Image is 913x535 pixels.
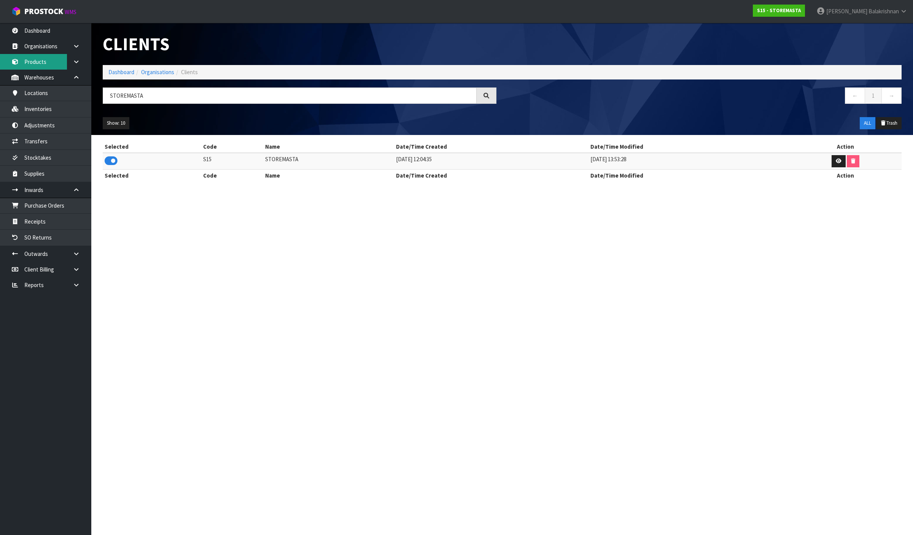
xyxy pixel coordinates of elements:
th: Date/Time Created [394,141,589,153]
a: → [881,87,902,104]
th: Date/Time Modified [589,169,790,181]
td: [DATE] 13:53:28 [589,153,790,169]
a: S15 - STOREMASTA [753,5,805,17]
th: Date/Time Modified [589,141,790,153]
th: Name [263,169,394,181]
a: ← [845,87,865,104]
th: Name [263,141,394,153]
a: 1 [865,87,882,104]
td: STOREMASTA [263,153,394,169]
small: WMS [65,8,76,16]
td: S15 [201,153,263,169]
th: Code [201,141,263,153]
input: Search organisations [103,87,477,104]
button: Trash [876,117,902,129]
img: cube-alt.png [11,6,21,16]
a: Organisations [141,68,174,76]
th: Selected [103,141,201,153]
strong: S15 - STOREMASTA [757,7,801,14]
th: Code [201,169,263,181]
h1: Clients [103,34,496,54]
span: ProStock [24,6,63,16]
span: Balakrishnan [868,8,899,15]
td: [DATE] 12:04:35 [394,153,589,169]
span: [PERSON_NAME] [826,8,867,15]
span: Clients [181,68,198,76]
button: ALL [860,117,875,129]
th: Action [790,141,902,153]
button: Show: 10 [103,117,129,129]
a: Dashboard [108,68,134,76]
th: Selected [103,169,201,181]
th: Action [790,169,902,181]
nav: Page navigation [508,87,902,106]
th: Date/Time Created [394,169,589,181]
